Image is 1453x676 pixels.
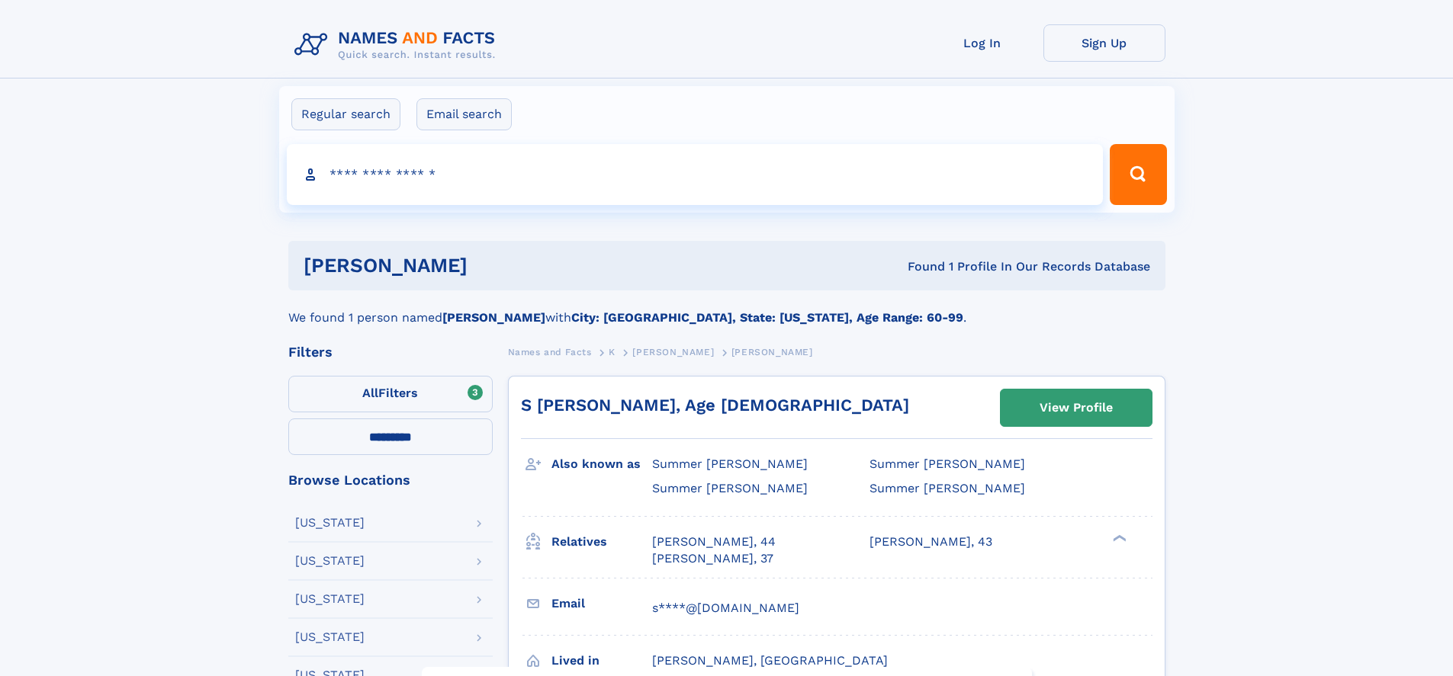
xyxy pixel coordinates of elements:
[1001,389,1152,426] a: View Profile
[652,550,773,567] a: [PERSON_NAME], 37
[652,481,808,495] span: Summer [PERSON_NAME]
[1043,24,1165,62] a: Sign Up
[287,144,1104,205] input: search input
[652,533,776,550] a: [PERSON_NAME], 44
[609,347,616,357] span: K
[632,342,714,361] a: [PERSON_NAME]
[508,342,592,361] a: Names and Facts
[304,256,688,275] h1: [PERSON_NAME]
[870,457,1025,471] span: Summer [PERSON_NAME]
[295,517,365,529] div: [US_STATE]
[571,310,963,325] b: City: [GEOGRAPHIC_DATA], State: [US_STATE], Age Range: 60-99
[295,593,365,605] div: [US_STATE]
[551,591,652,617] h3: Email
[1040,390,1113,425] div: View Profile
[731,347,813,357] span: [PERSON_NAME]
[288,345,493,359] div: Filters
[551,529,652,555] h3: Relatives
[288,376,493,412] label: Filters
[288,24,508,66] img: Logo Names and Facts
[362,386,378,400] span: All
[609,342,616,361] a: K
[551,451,652,477] h3: Also known as
[295,631,365,643] div: [US_STATE]
[921,24,1043,62] a: Log In
[1109,533,1127,543] div: ❯
[652,457,808,471] span: Summer [PERSON_NAME]
[288,290,1165,327] div: We found 1 person named with .
[1110,144,1166,205] button: Search Button
[521,396,909,415] a: S [PERSON_NAME], Age [DEMOGRAPHIC_DATA]
[416,98,512,130] label: Email search
[295,555,365,567] div: [US_STATE]
[870,533,992,550] a: [PERSON_NAME], 43
[288,473,493,487] div: Browse Locations
[870,481,1025,495] span: Summer [PERSON_NAME]
[291,98,400,130] label: Regular search
[551,648,652,674] h3: Lived in
[632,347,714,357] span: [PERSON_NAME]
[687,258,1150,275] div: Found 1 Profile In Our Records Database
[442,310,545,325] b: [PERSON_NAME]
[652,653,888,668] span: [PERSON_NAME], [GEOGRAPHIC_DATA]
